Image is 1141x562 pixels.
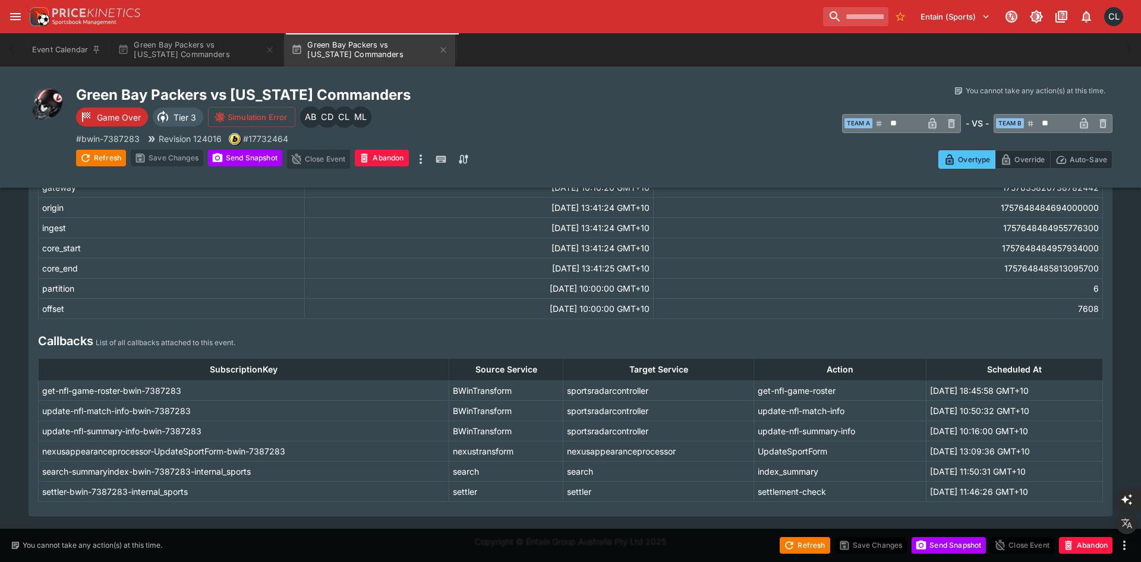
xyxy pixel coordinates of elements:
span: Team B [996,118,1024,128]
p: You cannot take any action(s) at this time. [23,540,162,551]
td: BWinTransform [449,400,563,421]
td: [DATE] 10:00:00 GMT+10 [304,298,653,318]
td: core_end [39,258,305,278]
img: Sportsbook Management [52,20,116,25]
td: [DATE] 11:46:26 GMT+10 [926,481,1103,501]
div: Alex Bothe [300,106,322,128]
button: Green Bay Packers vs [US_STATE] Commanders [111,33,282,67]
div: Cameron Duffy [317,106,338,128]
button: more [414,150,428,169]
td: settler [449,481,563,501]
span: Mark an event as closed and abandoned. [355,151,408,163]
td: [DATE] 11:50:31 GMT+10 [926,461,1103,481]
button: Simulation Error [208,107,295,127]
td: sportsradarcontroller [563,400,754,421]
td: [DATE] 10:16:00 GMT+10 [926,421,1103,441]
th: SubscriptionKey [39,358,449,380]
td: update-nfl-match-info [754,400,926,421]
td: sportsradarcontroller [563,421,754,441]
td: [DATE] 13:41:25 GMT+10 [304,258,653,278]
td: update-nfl-summary-info-bwin-7387283 [39,421,449,441]
button: Event Calendar [25,33,108,67]
span: Mark an event as closed and abandoned. [1059,538,1112,550]
div: Start From [938,150,1112,169]
button: Refresh [780,537,830,554]
span: Team A [844,118,872,128]
td: index_summary [754,461,926,481]
th: Source Service [449,358,563,380]
td: [DATE] 18:45:58 GMT+10 [926,380,1103,400]
div: Micheal Lee [350,106,371,128]
td: 1757648484957934000 [654,238,1103,258]
td: update-nfl-match-info-bwin-7387283 [39,400,449,421]
button: Green Bay Packers vs [US_STATE] Commanders [284,33,455,67]
button: Auto-Save [1050,150,1112,169]
td: nexustransform [449,441,563,461]
td: update-nfl-summary-info [754,421,926,441]
td: partition [39,278,305,298]
td: [DATE] 13:41:24 GMT+10 [304,238,653,258]
h4: Callbacks [38,333,93,349]
button: Send Snapshot [208,150,282,166]
td: nexusappearanceprocessor [563,441,754,461]
td: [DATE] 13:09:36 GMT+10 [926,441,1103,461]
input: search [823,7,888,26]
td: 7608 [654,298,1103,318]
p: Copy To Clipboard [76,132,140,145]
img: american_football.png [29,86,67,124]
td: get-nfl-game-roster-bwin-7387283 [39,380,449,400]
button: Send Snapshot [912,537,986,554]
button: Abandon [1059,537,1112,554]
td: 1757648484955776300 [654,217,1103,238]
button: Chad Liu [1101,4,1127,30]
td: 6 [654,278,1103,298]
p: Auto-Save [1070,153,1107,166]
div: Chad Liu [333,106,355,128]
button: Refresh [76,150,126,166]
td: offset [39,298,305,318]
p: You cannot take any action(s) at this time. [966,86,1105,96]
td: settler-bwin-7387283-internal_sports [39,481,449,501]
button: open drawer [5,6,26,27]
button: Abandon [355,150,408,166]
button: more [1117,538,1131,552]
td: search [563,461,754,481]
p: Revision 124016 [159,132,222,145]
div: bwin [229,133,241,145]
td: 1757648484694000000 [654,197,1103,217]
td: nexusappearanceprocessor-UpdateSportForm-bwin-7387283 [39,441,449,461]
button: Override [995,150,1050,169]
p: List of all callbacks attached to this event. [96,337,235,349]
button: Connected to PK [1001,6,1022,27]
p: Game Over [97,111,141,124]
td: search [449,461,563,481]
div: Chad Liu [1104,7,1123,26]
img: PriceKinetics [52,8,140,17]
td: settler [563,481,754,501]
p: Overtype [958,153,990,166]
p: Copy To Clipboard [243,132,288,145]
td: UpdateSportForm [754,441,926,461]
p: Tier 3 [174,111,196,124]
td: [DATE] 10:50:32 GMT+10 [926,400,1103,421]
td: [DATE] 13:41:24 GMT+10 [304,197,653,217]
td: origin [39,197,305,217]
td: [DATE] 10:00:00 GMT+10 [304,278,653,298]
td: search-summaryindex-bwin-7387283-internal_sports [39,461,449,481]
td: ingest [39,217,305,238]
p: Override [1014,153,1045,166]
td: core_start [39,238,305,258]
th: Scheduled At [926,358,1103,380]
img: bwin.png [229,134,240,144]
button: Toggle light/dark mode [1026,6,1047,27]
h6: - VS - [966,117,989,130]
th: Action [754,358,926,380]
button: Select Tenant [913,7,997,26]
td: get-nfl-game-roster [754,380,926,400]
td: settlement-check [754,481,926,501]
td: BWinTransform [449,380,563,400]
button: Overtype [938,150,995,169]
th: Target Service [563,358,754,380]
button: No Bookmarks [891,7,910,26]
img: PriceKinetics Logo [26,5,50,29]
